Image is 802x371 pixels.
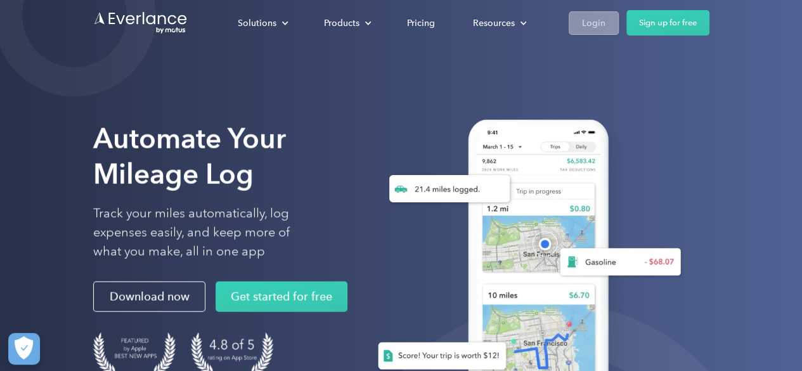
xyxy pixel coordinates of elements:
div: Pricing [407,15,435,30]
div: Login [582,15,605,30]
button: Cookies Settings [8,333,40,365]
a: Pricing [394,11,448,34]
div: Products [311,11,382,34]
p: Track your miles automatically, log expenses easily, and keep more of what you make, all in one app [93,204,320,261]
div: Solutions [225,11,299,34]
div: Resources [460,11,537,34]
div: Products [324,15,359,30]
div: Resources [473,15,515,30]
div: Solutions [238,15,276,30]
a: Login [569,11,619,34]
a: Get started for free [216,282,347,312]
a: Download now [93,282,205,312]
a: Go to homepage [93,11,188,35]
strong: Automate Your Mileage Log [93,122,286,191]
a: Sign up for free [626,10,709,36]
